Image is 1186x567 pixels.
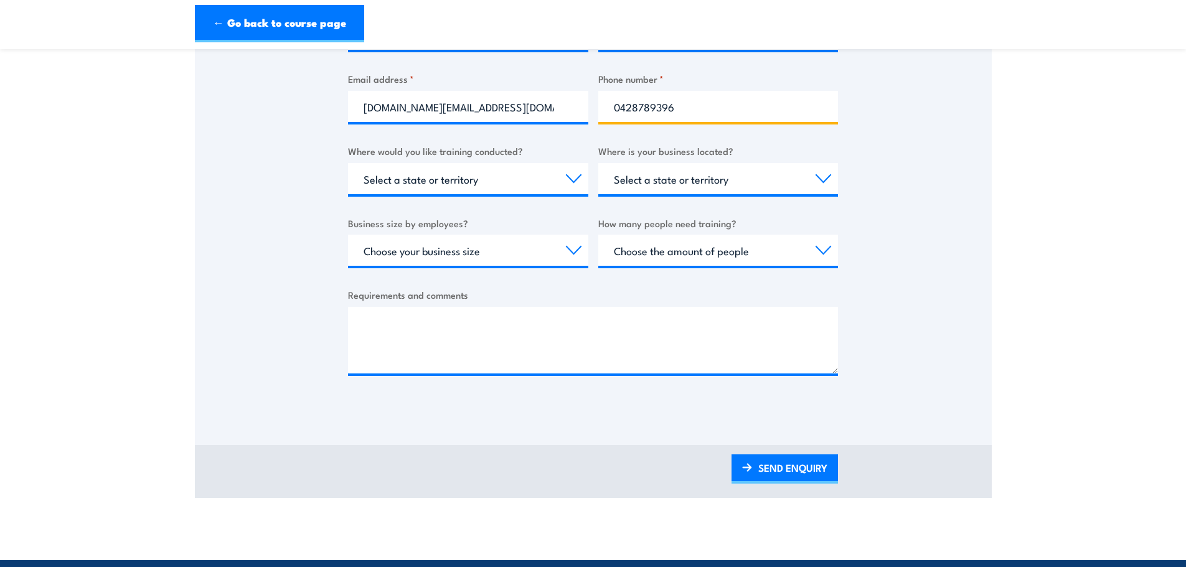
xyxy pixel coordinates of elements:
[348,216,588,230] label: Business size by employees?
[598,144,839,158] label: Where is your business located?
[348,144,588,158] label: Where would you like training conducted?
[348,288,838,302] label: Requirements and comments
[195,5,364,42] a: ← Go back to course page
[598,72,839,86] label: Phone number
[598,216,839,230] label: How many people need training?
[732,454,838,484] a: SEND ENQUIRY
[348,72,588,86] label: Email address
